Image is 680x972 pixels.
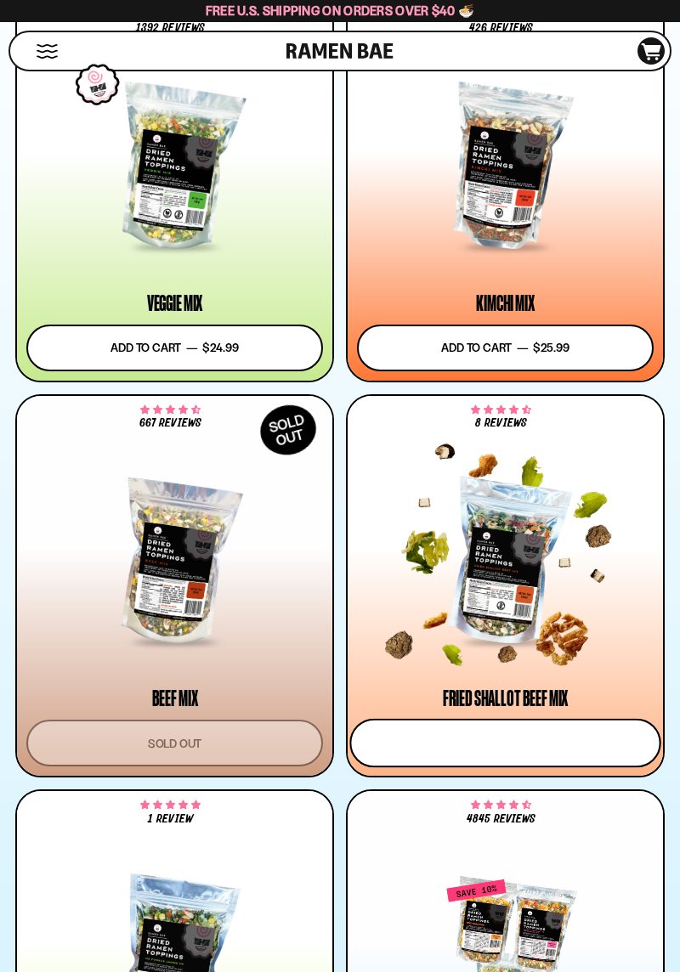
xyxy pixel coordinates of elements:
[471,407,531,414] span: 4.62 stars
[147,293,202,314] div: Veggie Mix
[26,325,323,371] button: Add to cart — $24.99
[140,802,201,809] span: 5.00 stars
[152,688,198,709] div: Beef Mix
[148,813,192,825] span: 1 review
[467,813,535,825] span: 4845 reviews
[140,407,201,414] span: 4.64 stars
[471,802,531,809] span: 4.71 stars
[206,3,475,19] span: Free U.S. Shipping on Orders over $40 🍜
[349,719,660,768] button: Add to cart — $31.99
[475,417,526,429] span: 8 reviews
[346,394,665,777] a: 4.62 stars 8 reviews Fried Shallot Beef Mix Add to cart — $31.99
[476,293,534,314] div: Kimchi Mix
[252,396,325,464] div: SOLD OUT
[443,688,568,709] div: Fried Shallot Beef Mix
[36,44,59,59] button: Mobile Menu Trigger
[357,325,654,371] button: Add to cart — $25.99
[15,394,334,777] a: SOLDOUT 4.64 stars 667 reviews Beef Mix Sold out
[139,417,201,429] span: 667 reviews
